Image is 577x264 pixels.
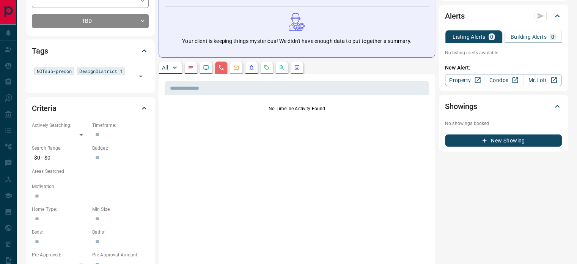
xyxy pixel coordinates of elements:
a: Property [445,74,484,86]
svg: Listing Alerts [248,65,255,71]
span: DesignDistrict_1 [79,67,123,75]
p: Areas Searched: [32,168,149,175]
p: No showings booked [445,120,562,127]
button: New Showing [445,134,562,147]
p: Search Range: [32,145,88,152]
p: 0 [490,34,493,40]
button: Open [135,71,146,82]
h2: Tags [32,45,48,57]
p: Baths: [92,229,149,236]
div: Tags [32,42,149,60]
span: NOTsub-precon [37,67,72,75]
p: Pre-Approved: [32,251,88,258]
div: Showings [445,97,562,115]
p: No Timeline Activity Found [165,105,429,112]
p: Your client is keeping things mysterious! We didn't have enough data to put together a summary. [182,37,411,45]
div: Alerts [445,7,562,25]
div: Criteria [32,99,149,117]
svg: Calls [218,65,224,71]
svg: Notes [188,65,194,71]
p: Budget: [92,145,149,152]
p: Pre-Approval Amount: [92,251,149,258]
a: Condos [484,74,523,86]
p: $0 - $0 [32,152,88,164]
h2: Showings [445,100,477,112]
p: 0 [551,34,554,40]
p: No listing alerts available [445,49,562,56]
p: Timeframe: [92,122,149,129]
svg: Opportunities [279,65,285,71]
p: Motivation: [32,183,149,190]
p: Beds: [32,229,88,236]
h2: Criteria [32,102,57,114]
p: New Alert: [445,64,562,72]
p: Min Size: [92,206,149,213]
p: All [162,65,168,70]
svg: Agent Actions [294,65,300,71]
p: Actively Searching: [32,122,88,129]
p: Building Alerts [511,34,547,40]
h2: Alerts [445,10,465,22]
svg: Emails [233,65,239,71]
a: Mr.Loft [523,74,562,86]
p: Home Type: [32,206,88,213]
p: Listing Alerts [453,34,486,40]
svg: Lead Browsing Activity [203,65,209,71]
div: TBD [32,14,149,28]
svg: Requests [264,65,270,71]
